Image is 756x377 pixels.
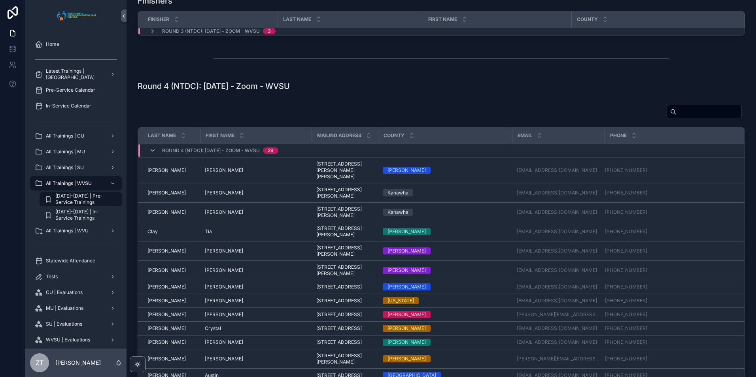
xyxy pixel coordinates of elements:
[147,284,186,290] span: [PERSON_NAME]
[605,267,734,273] a: [PHONE_NUMBER]
[205,228,307,235] a: Tia
[268,28,271,34] div: 3
[147,248,195,254] a: [PERSON_NAME]
[205,284,243,290] span: [PERSON_NAME]
[610,132,627,139] span: Phone
[46,273,58,280] span: Tests
[383,228,507,235] a: [PERSON_NAME]
[46,41,59,47] span: Home
[316,187,373,199] a: [STREET_ADDRESS][PERSON_NAME]
[147,339,186,345] span: [PERSON_NAME]
[205,311,243,318] span: [PERSON_NAME]
[517,298,600,304] a: [EMAIL_ADDRESS][DOMAIN_NAME]
[517,356,600,362] a: [PERSON_NAME][EMAIL_ADDRESS][DOMAIN_NAME]
[205,339,243,345] span: [PERSON_NAME]
[517,284,597,290] a: [EMAIL_ADDRESS][DOMAIN_NAME]
[517,325,600,332] a: [EMAIL_ADDRESS][DOMAIN_NAME]
[283,16,311,23] span: Last Name
[55,209,114,221] span: [DATE]-[DATE] | In-Service Trainings
[205,167,243,173] span: [PERSON_NAME]
[147,311,195,318] a: [PERSON_NAME]
[30,285,122,300] a: CU | Evaluations
[387,247,426,254] div: [PERSON_NAME]
[147,167,195,173] a: [PERSON_NAME]
[387,297,414,304] div: [US_STATE]
[138,81,290,92] h1: Round 4 (NTDC): [DATE] - Zoom - WVSU
[205,190,307,196] a: [PERSON_NAME]
[316,298,373,304] a: [STREET_ADDRESS]
[605,284,647,290] a: [PHONE_NUMBER]
[517,228,597,235] a: [EMAIL_ADDRESS][DOMAIN_NAME]
[316,311,362,318] span: [STREET_ADDRESS]
[25,32,127,349] div: scrollable content
[30,176,122,190] a: All Trainings | WVSU
[383,355,507,362] a: [PERSON_NAME]
[30,83,122,97] a: Pre-Service Calendar
[517,248,600,254] a: [EMAIL_ADDRESS][DOMAIN_NAME]
[605,356,647,362] a: [PHONE_NUMBER]
[316,325,373,332] a: [STREET_ADDRESS]
[40,208,122,222] a: [DATE]-[DATE] | In-Service Trainings
[517,167,600,173] a: [EMAIL_ADDRESS][DOMAIN_NAME]
[30,270,122,284] a: Tests
[147,284,195,290] a: [PERSON_NAME]
[605,190,734,196] a: [PHONE_NUMBER]
[30,224,122,238] a: All Trainings | WVU
[205,190,243,196] span: [PERSON_NAME]
[205,284,307,290] a: [PERSON_NAME]
[517,248,597,254] a: [EMAIL_ADDRESS][DOMAIN_NAME]
[46,103,91,109] span: In-Service Calendar
[387,325,426,332] div: [PERSON_NAME]
[46,68,104,81] span: Latest Trainings | [GEOGRAPHIC_DATA]
[383,325,507,332] a: [PERSON_NAME]
[46,289,83,296] span: CU | Evaluations
[46,133,84,139] span: All Trainings | CU
[148,16,169,23] span: Finisher
[605,356,734,362] a: [PHONE_NUMBER]
[517,190,597,196] a: [EMAIL_ADDRESS][DOMAIN_NAME]
[605,167,647,173] a: [PHONE_NUMBER]
[205,311,307,318] a: [PERSON_NAME]
[205,248,307,254] a: [PERSON_NAME]
[387,355,426,362] div: [PERSON_NAME]
[316,298,362,304] span: [STREET_ADDRESS]
[316,264,373,277] span: [STREET_ADDRESS][PERSON_NAME]
[605,248,647,254] a: [PHONE_NUMBER]
[383,209,507,216] a: Kanawha
[605,248,734,254] a: [PHONE_NUMBER]
[30,333,122,347] a: WVSU | Evaluations
[316,225,373,238] a: [STREET_ADDRESS][PERSON_NAME]
[517,267,597,273] a: [EMAIL_ADDRESS][DOMAIN_NAME]
[605,298,647,304] a: [PHONE_NUMBER]
[517,284,600,290] a: [EMAIL_ADDRESS][DOMAIN_NAME]
[205,356,243,362] span: [PERSON_NAME]
[46,228,89,234] span: All Trainings | WVU
[55,9,98,22] img: App logo
[316,352,373,365] a: [STREET_ADDRESS][PERSON_NAME]
[46,321,82,327] span: SU | Evaluations
[517,228,600,235] a: [EMAIL_ADDRESS][DOMAIN_NAME]
[147,339,195,345] a: [PERSON_NAME]
[205,325,307,332] a: Crystal
[205,228,212,235] span: Tia
[316,161,373,180] span: [STREET_ADDRESS][PERSON_NAME][PERSON_NAME]
[205,339,307,345] a: [PERSON_NAME]
[605,311,734,318] a: [PHONE_NUMBER]
[387,339,426,346] div: [PERSON_NAME]
[30,129,122,143] a: All Trainings | CU
[30,99,122,113] a: In-Service Calendar
[147,311,186,318] span: [PERSON_NAME]
[205,298,307,304] a: [PERSON_NAME]
[605,228,647,235] a: [PHONE_NUMBER]
[147,228,195,235] a: Clay
[605,311,647,318] a: [PHONE_NUMBER]
[317,132,361,139] span: Mailing Address
[316,245,373,257] a: [STREET_ADDRESS][PERSON_NAME]
[147,248,186,254] span: [PERSON_NAME]
[517,311,600,318] a: [PERSON_NAME][EMAIL_ADDRESS][PERSON_NAME][DOMAIN_NAME]
[205,267,243,273] span: [PERSON_NAME]
[147,228,158,235] span: Clay
[46,258,95,264] span: Statewide Attendance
